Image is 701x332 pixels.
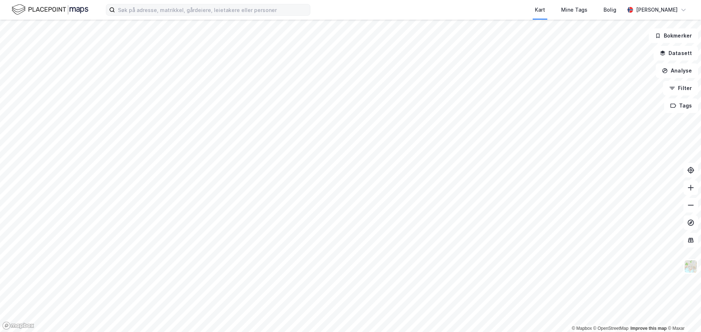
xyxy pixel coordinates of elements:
input: Søk på adresse, matrikkel, gårdeiere, leietakere eller personer [115,4,310,15]
img: Z [684,259,698,273]
div: [PERSON_NAME] [636,5,678,14]
a: Mapbox homepage [2,321,34,330]
button: Filter [663,81,698,95]
button: Tags [664,98,698,113]
button: Bokmerker [649,28,698,43]
a: Improve this map [631,326,667,331]
button: Analyse [656,63,698,78]
div: Mine Tags [561,5,587,14]
img: logo.f888ab2527a4732fd821a326f86c7f29.svg [12,3,88,16]
iframe: Chat Widget [664,297,701,332]
a: OpenStreetMap [593,326,629,331]
div: Kart [535,5,545,14]
a: Mapbox [572,326,592,331]
button: Datasett [654,46,698,60]
div: Bolig [604,5,616,14]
